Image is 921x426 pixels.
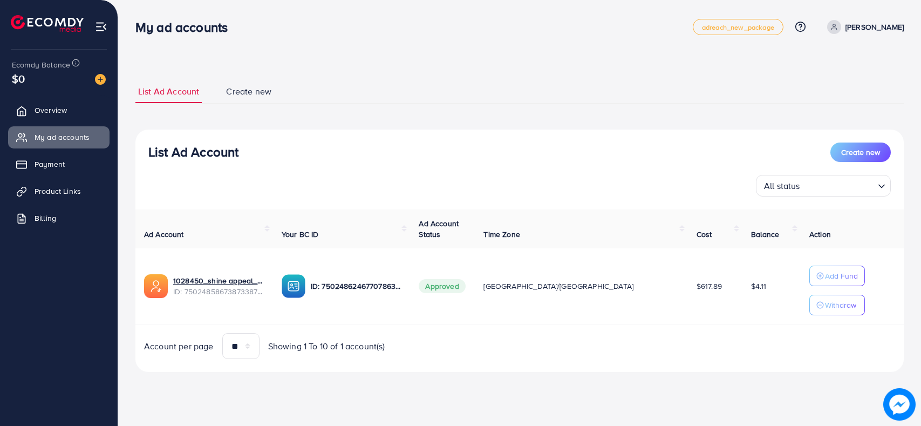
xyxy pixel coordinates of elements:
[483,229,520,240] span: Time Zone
[830,143,891,162] button: Create new
[823,20,904,34] a: [PERSON_NAME]
[144,274,168,298] img: ic-ads-acc.e4c84228.svg
[419,279,465,293] span: Approved
[268,340,385,353] span: Showing 1 To 10 of 1 account(s)
[8,180,110,202] a: Product Links
[809,229,831,240] span: Action
[148,144,238,160] h3: List Ad Account
[282,229,319,240] span: Your BC ID
[693,19,783,35] a: adreach_new_package
[282,274,305,298] img: ic-ba-acc.ded83a64.svg
[702,24,774,31] span: adreach_new_package
[35,105,67,116] span: Overview
[226,85,271,98] span: Create new
[95,74,106,85] img: image
[12,71,25,86] span: $0
[35,186,81,197] span: Product Links
[419,218,459,240] span: Ad Account Status
[8,99,110,121] a: Overview
[8,126,110,148] a: My ad accounts
[841,147,880,158] span: Create new
[144,340,214,353] span: Account per page
[809,295,865,315] button: Withdraw
[144,229,184,240] span: Ad Account
[138,85,199,98] span: List Ad Account
[751,229,780,240] span: Balance
[809,266,865,286] button: Add Fund
[173,275,264,286] a: 1028450_shine appeal_1746808772166
[35,159,65,170] span: Payment
[825,299,856,312] p: Withdraw
[697,281,722,292] span: $617.89
[35,213,56,224] span: Billing
[173,286,264,297] span: ID: 7502485867387338759
[311,280,402,293] p: ID: 7502486246770786320
[8,207,110,229] a: Billing
[884,389,915,420] img: image
[697,229,712,240] span: Cost
[825,269,858,282] p: Add Fund
[35,132,90,143] span: My ad accounts
[845,21,904,33] p: [PERSON_NAME]
[483,281,633,292] span: [GEOGRAPHIC_DATA]/[GEOGRAPHIC_DATA]
[12,59,70,70] span: Ecomdy Balance
[11,15,84,32] img: logo
[135,19,236,35] h3: My ad accounts
[751,281,767,292] span: $4.11
[8,153,110,175] a: Payment
[803,176,874,194] input: Search for option
[762,178,802,194] span: All status
[173,275,264,297] div: <span class='underline'>1028450_shine appeal_1746808772166</span></br>7502485867387338759
[756,175,891,197] div: Search for option
[95,21,107,33] img: menu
